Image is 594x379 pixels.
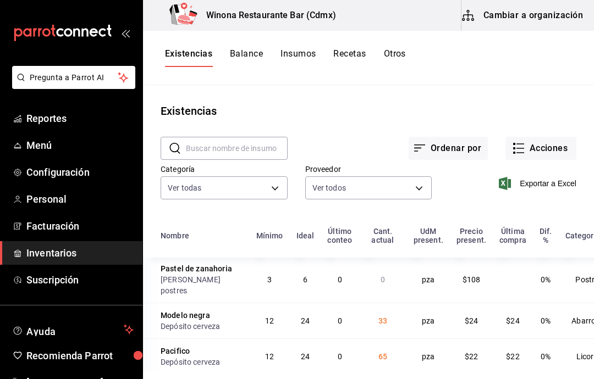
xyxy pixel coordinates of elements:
[8,80,135,91] a: Pregunta a Parrot AI
[26,192,134,207] span: Personal
[161,274,243,296] div: [PERSON_NAME] postres
[465,316,478,325] span: $24
[381,275,385,284] span: 0
[26,138,134,153] span: Menú
[26,165,134,180] span: Configuración
[407,303,450,338] td: pza
[505,137,576,160] button: Acciones
[280,48,316,67] button: Insumos
[541,316,551,325] span: 0%
[165,48,212,67] button: Existencias
[265,352,274,361] span: 12
[541,275,551,284] span: 0%
[384,48,406,67] button: Otros
[165,48,406,67] div: navigation tabs
[414,227,443,244] div: UdM present.
[338,352,342,361] span: 0
[407,256,450,303] td: pza
[161,321,243,332] div: Depósito cerveza
[499,227,526,244] div: Última compra
[296,231,315,240] div: Ideal
[365,227,400,244] div: Cant. actual
[197,9,336,22] h3: Winona Restaurante Bar (Cdmx)
[121,29,130,37] button: open_drawer_menu
[26,323,119,336] span: Ayuda
[301,352,310,361] span: 24
[265,316,274,325] span: 12
[26,348,134,363] span: Recomienda Parrot
[378,352,387,361] span: 65
[161,165,288,173] label: Categoría
[256,231,283,240] div: Mínimo
[541,352,551,361] span: 0%
[186,137,288,159] input: Buscar nombre de insumo
[161,345,190,356] div: Pacifico
[267,275,272,284] span: 3
[457,227,486,244] div: Precio present.
[465,352,478,361] span: $22
[168,182,201,193] span: Ver todas
[12,66,135,89] button: Pregunta a Parrot AI
[463,275,481,284] span: $108
[333,48,366,67] button: Recetas
[540,227,552,244] div: Dif. %
[312,182,346,193] span: Ver todos
[161,356,243,367] div: Depósito cerveza
[230,48,263,67] button: Balance
[26,219,134,233] span: Facturación
[305,165,432,173] label: Proveedor
[26,246,134,260] span: Inventarios
[501,177,576,190] button: Exportar a Excel
[161,263,232,274] div: Pastel de zanahoria
[303,275,307,284] span: 6
[378,316,387,325] span: 33
[506,352,519,361] span: $22
[26,111,134,126] span: Reportes
[161,231,189,240] div: Nombre
[26,272,134,287] span: Suscripción
[30,72,118,83] span: Pregunta a Parrot AI
[327,227,352,244] div: Último conteo
[161,103,217,119] div: Existencias
[506,316,519,325] span: $24
[301,316,310,325] span: 24
[407,338,450,374] td: pza
[338,275,342,284] span: 0
[161,310,210,321] div: Modelo negra
[409,137,488,160] button: Ordenar por
[338,316,342,325] span: 0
